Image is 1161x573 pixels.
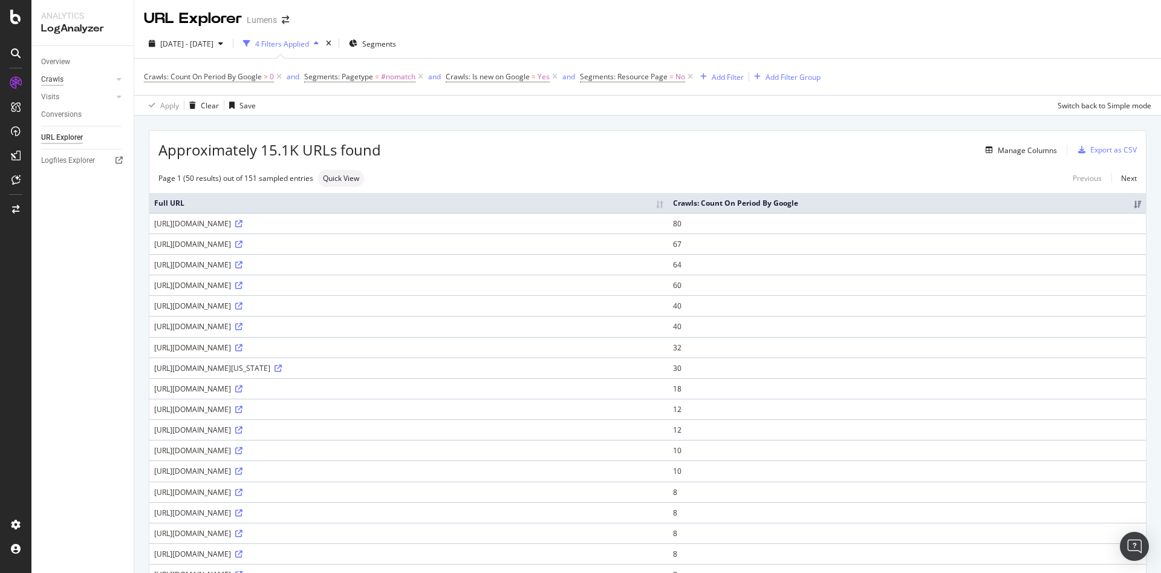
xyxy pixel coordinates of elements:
div: 4 Filters Applied [255,39,309,49]
button: Save [224,96,256,115]
div: [URL][DOMAIN_NAME] [154,301,663,311]
button: and [428,71,441,82]
td: 32 [668,337,1146,358]
td: 30 [668,358,1146,378]
div: Page 1 (50 results) out of 151 sampled entries [158,173,313,183]
a: Overview [41,56,125,68]
div: Overview [41,56,70,68]
div: [URL][DOMAIN_NAME] [154,466,663,476]
div: URL Explorer [41,131,83,144]
a: Visits [41,91,113,103]
a: Conversions [41,108,125,121]
div: [URL][DOMAIN_NAME] [154,321,663,332]
div: Switch back to Simple mode [1058,100,1151,111]
span: Segments: Resource Page [580,71,668,82]
div: [URL][DOMAIN_NAME] [154,384,663,394]
button: 4 Filters Applied [238,34,324,53]
td: 40 [668,316,1146,336]
div: Manage Columns [998,145,1057,156]
div: [URL][DOMAIN_NAME] [154,425,663,435]
div: [URL][DOMAIN_NAME] [154,218,663,229]
span: > [264,71,268,82]
div: Export as CSV [1090,145,1137,155]
button: Apply [144,96,179,115]
div: [URL][DOMAIN_NAME][US_STATE] [154,363,663,373]
div: [URL][DOMAIN_NAME] [154,342,663,353]
div: Crawls [41,73,63,86]
button: [DATE] - [DATE] [144,34,228,53]
button: Segments [344,34,401,53]
span: Approximately 15.1K URLs found [158,140,381,160]
button: Switch back to Simple mode [1053,96,1151,115]
td: 8 [668,502,1146,523]
div: [URL][DOMAIN_NAME] [154,508,663,518]
div: LogAnalyzer [41,22,124,36]
span: #nomatch [381,68,415,85]
td: 64 [668,254,1146,275]
button: Add Filter [695,70,744,84]
div: times [324,38,334,50]
span: = [669,71,674,82]
td: 60 [668,275,1146,295]
div: Open Intercom Messenger [1120,532,1149,561]
td: 40 [668,295,1146,316]
a: Logfiles Explorer [41,154,125,167]
td: 12 [668,399,1146,419]
span: Crawls: Is new on Google [446,71,530,82]
button: Manage Columns [981,143,1057,157]
span: 0 [270,68,274,85]
span: = [532,71,536,82]
div: [URL][DOMAIN_NAME] [154,528,663,539]
div: Visits [41,91,59,103]
td: 12 [668,419,1146,440]
div: [URL][DOMAIN_NAME] [154,487,663,497]
button: and [287,71,299,82]
td: 80 [668,213,1146,234]
span: Segments [362,39,396,49]
span: [DATE] - [DATE] [160,39,213,49]
span: Crawls: Count On Period By Google [144,71,262,82]
div: Analytics [41,10,124,22]
span: No [675,68,685,85]
div: URL Explorer [144,8,242,29]
td: 10 [668,440,1146,460]
div: neutral label [318,170,364,187]
td: 18 [668,378,1146,399]
div: arrow-right-arrow-left [282,16,289,24]
th: Crawls: Count On Period By Google: activate to sort column ascending [668,193,1146,213]
div: Lumens [247,14,277,26]
div: [URL][DOMAIN_NAME] [154,280,663,290]
a: Next [1111,169,1137,187]
th: Full URL: activate to sort column ascending [149,193,668,213]
div: Clear [201,100,219,111]
button: Clear [184,96,219,115]
div: [URL][DOMAIN_NAME] [154,239,663,249]
div: [URL][DOMAIN_NAME] [154,549,663,559]
td: 8 [668,543,1146,564]
span: = [375,71,379,82]
td: 10 [668,460,1146,481]
div: Conversions [41,108,82,121]
a: Crawls [41,73,113,86]
div: Apply [160,100,179,111]
td: 8 [668,482,1146,502]
a: URL Explorer [41,131,125,144]
div: Save [239,100,256,111]
button: and [562,71,575,82]
div: [URL][DOMAIN_NAME] [154,260,663,270]
span: Yes [538,68,550,85]
div: [URL][DOMAIN_NAME] [154,404,663,414]
div: Add Filter [712,72,744,82]
span: Segments: Pagetype [304,71,373,82]
td: 67 [668,234,1146,254]
td: 8 [668,523,1146,543]
div: Logfiles Explorer [41,154,95,167]
button: Add Filter Group [749,70,821,84]
div: [URL][DOMAIN_NAME] [154,445,663,456]
span: Quick View [323,175,359,182]
div: Add Filter Group [766,72,821,82]
button: Export as CSV [1073,140,1137,160]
